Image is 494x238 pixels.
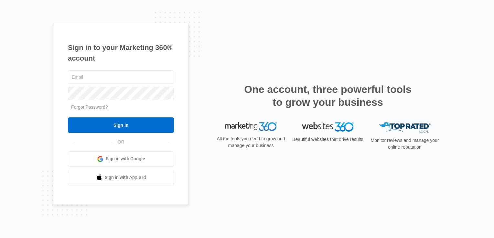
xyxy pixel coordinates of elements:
[379,122,431,133] img: Top Rated Local
[292,136,364,143] p: Beautiful websites that drive results
[242,83,413,109] h2: One account, three powerful tools to grow your business
[113,139,129,145] span: OR
[71,104,108,110] a: Forgot Password?
[105,174,146,181] span: Sign in with Apple Id
[215,135,287,149] p: All the tools you need to grow and manage your business
[225,122,277,131] img: Marketing 360
[68,170,174,185] a: Sign in with Apple Id
[68,70,174,84] input: Email
[106,155,145,162] span: Sign in with Google
[68,151,174,167] a: Sign in with Google
[302,122,354,132] img: Websites 360
[68,117,174,133] input: Sign In
[68,42,174,64] h1: Sign in to your Marketing 360® account
[369,137,441,151] p: Monitor reviews and manage your online reputation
